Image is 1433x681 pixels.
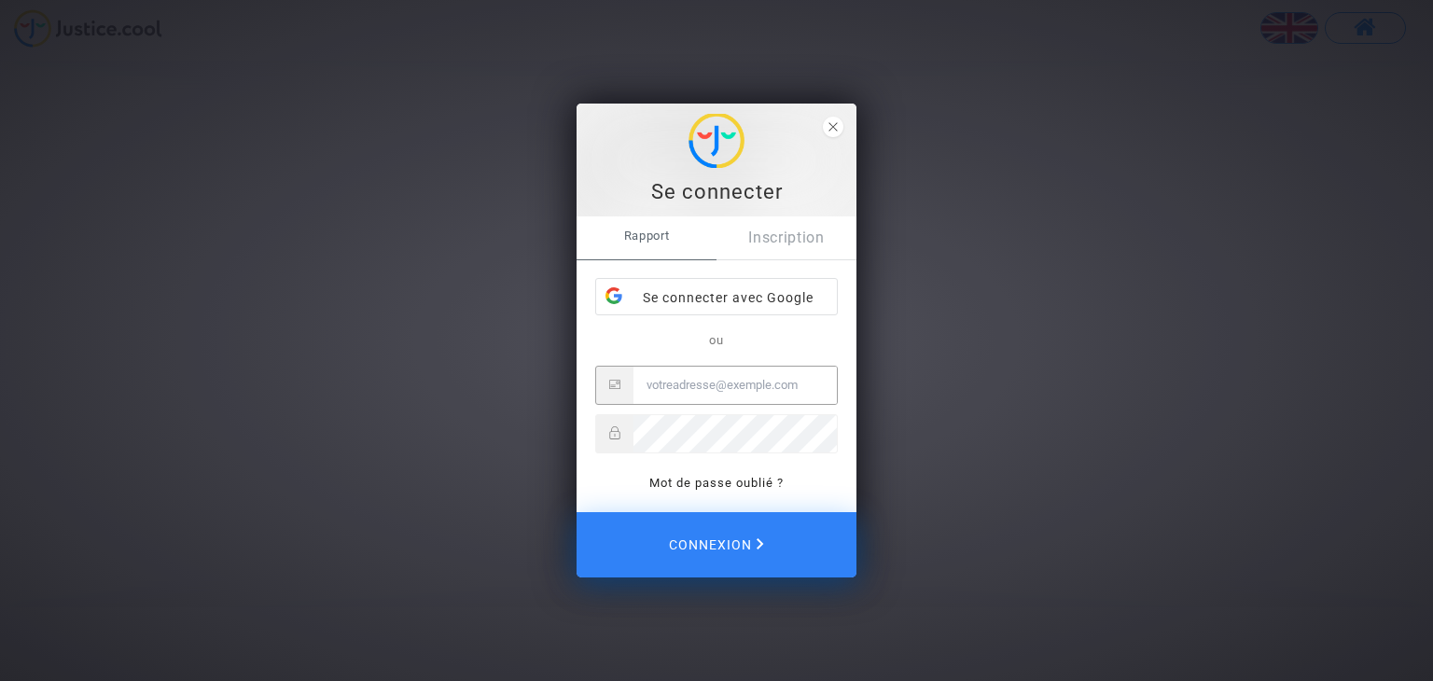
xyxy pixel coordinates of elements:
span: fermer [823,117,843,137]
button: Connexion [577,512,856,577]
font: Se connecter avec Google [643,290,814,305]
a: Mot de passe oublié ? [649,476,784,490]
input: E-mail [633,367,837,404]
div: Se connecter [587,178,846,206]
font: Se connecter [651,180,783,203]
a: Inscription [716,216,856,259]
input: Mot de passe [633,415,837,452]
font: Connexion [669,537,752,552]
font: ou [709,333,724,347]
font: Rapport [624,229,670,243]
font: Inscription [748,229,825,246]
